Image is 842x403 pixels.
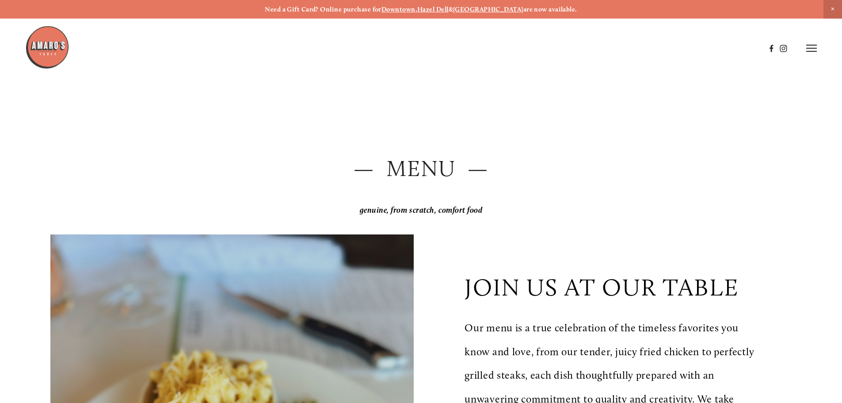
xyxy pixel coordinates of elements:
em: genuine, from scratch, comfort food [360,205,483,215]
h2: — Menu — [50,153,791,184]
a: Hazel Dell [417,5,449,13]
img: Amaro's Table [25,25,69,69]
a: Downtown [381,5,415,13]
strong: & [449,5,453,13]
p: join us at our table [465,273,739,302]
strong: , [415,5,417,13]
a: [GEOGRAPHIC_DATA] [453,5,523,13]
strong: Need a Gift Card? Online purchase for [265,5,381,13]
strong: are now available. [523,5,577,13]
